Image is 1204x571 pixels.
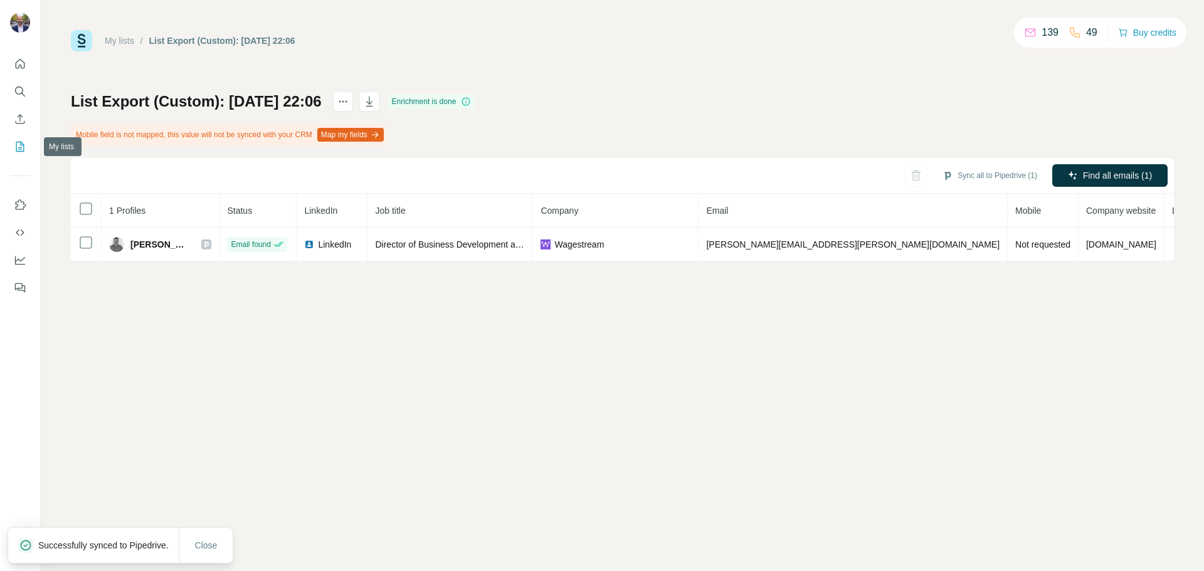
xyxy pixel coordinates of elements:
h1: List Export (Custom): [DATE] 22:06 [71,92,322,112]
span: Not requested [1015,239,1070,249]
span: Close [195,539,218,552]
p: 49 [1086,25,1097,40]
button: Map my fields [317,128,384,142]
button: Find all emails (1) [1052,164,1168,187]
span: [DOMAIN_NAME] [1086,239,1156,249]
p: Successfully synced to Pipedrive. [38,539,179,552]
span: Job title [375,206,405,216]
span: LinkedIn [318,238,351,251]
button: Enrich CSV [10,108,30,130]
button: Dashboard [10,249,30,271]
p: 139 [1042,25,1059,40]
img: Surfe Logo [71,30,92,51]
span: Mobile [1015,206,1041,216]
span: Company [541,206,578,216]
div: Mobile field is not mapped, this value will not be synced with your CRM [71,124,386,145]
img: Avatar [109,237,124,252]
button: Close [186,534,226,557]
button: Sync all to Pipedrive (1) [934,166,1046,185]
span: Director of Business Development and Partnerships [375,239,576,249]
div: Enrichment is done [388,94,475,109]
button: My lists [10,135,30,158]
img: LinkedIn logo [304,239,314,249]
span: [PERSON_NAME][EMAIL_ADDRESS][PERSON_NAME][DOMAIN_NAME] [706,239,1000,249]
button: Use Surfe API [10,221,30,244]
span: Find all emails (1) [1083,169,1152,182]
button: Buy credits [1118,24,1176,41]
span: Wagestream [554,238,604,251]
span: [PERSON_NAME] [130,238,189,251]
li: / [140,34,143,47]
img: company-logo [541,239,551,249]
button: Quick start [10,53,30,75]
span: Email [706,206,728,216]
button: Search [10,80,30,103]
div: List Export (Custom): [DATE] 22:06 [149,34,295,47]
span: Company website [1086,206,1156,216]
span: LinkedIn [304,206,337,216]
button: Feedback [10,276,30,299]
span: Email found [231,239,270,250]
button: actions [333,92,353,112]
button: Use Surfe on LinkedIn [10,194,30,216]
span: Status [227,206,252,216]
img: Avatar [10,13,30,33]
a: My lists [105,36,134,46]
span: 1 Profiles [109,206,145,216]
